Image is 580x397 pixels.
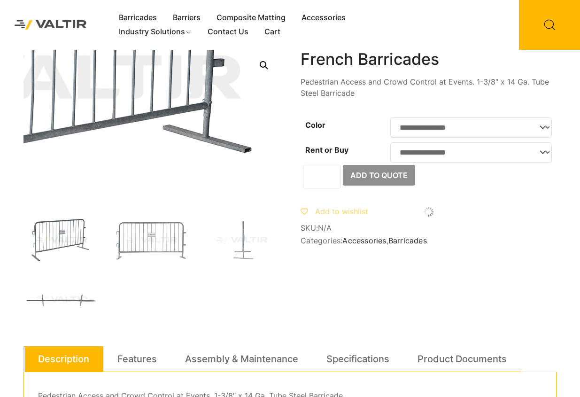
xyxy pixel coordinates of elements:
[38,346,89,372] a: Description
[326,346,389,372] a: Specifications
[7,13,94,38] img: Valtir Rentals
[343,165,415,186] button: Add to Quote
[185,346,298,372] a: Assembly & Maintenance
[388,236,427,245] a: Barricades
[305,145,348,155] label: Rent or Buy
[209,11,294,25] a: Composite Matting
[165,11,209,25] a: Barriers
[301,76,557,99] p: Pedestrian Access and Crowd Control at Events. 1-3/8″ x 14 Ga. Tube Steel Barricade
[301,224,557,233] span: SKU:
[256,25,288,39] a: Cart
[318,223,332,233] span: N/A
[23,218,100,263] img: FrenchBar_3Q-1.jpg
[305,120,325,130] label: Color
[342,236,386,245] a: Accessories
[111,11,165,25] a: Barricades
[23,277,100,323] img: FrenchBar_Top.jpg
[301,50,557,69] h1: French Barricades
[117,346,157,372] a: Features
[301,236,557,245] span: Categories: ,
[200,25,256,39] a: Contact Us
[203,218,279,263] img: FrenchBar_Side.jpg
[303,165,340,188] input: Product quantity
[111,25,200,39] a: Industry Solutions
[418,346,507,372] a: Product Documents
[114,218,190,263] img: FrenchBar_Front-1.jpg
[294,11,354,25] a: Accessories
